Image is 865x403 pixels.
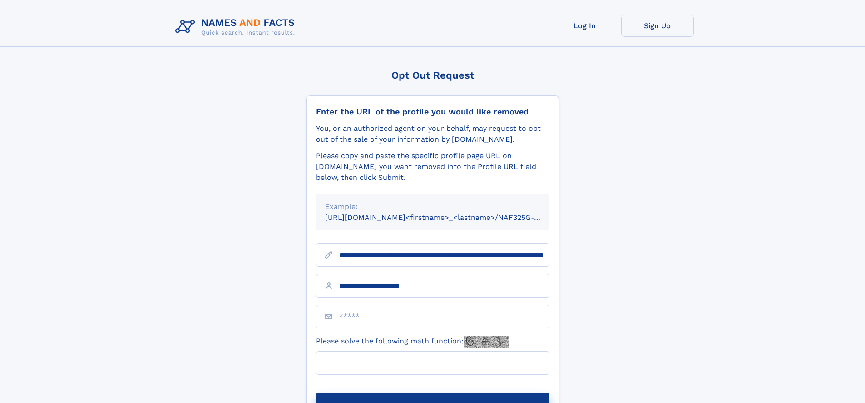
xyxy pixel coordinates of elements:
[325,213,567,222] small: [URL][DOMAIN_NAME]<firstname>_<lastname>/NAF325G-xxxxxxxx
[316,107,549,117] div: Enter the URL of the profile you would like removed
[549,15,621,37] a: Log In
[316,150,549,183] div: Please copy and paste the specific profile page URL on [DOMAIN_NAME] you want removed into the Pr...
[325,201,540,212] div: Example:
[306,70,559,81] div: Opt Out Request
[316,123,549,145] div: You, or an authorized agent on your behalf, may request to opt-out of the sale of your informatio...
[316,336,509,348] label: Please solve the following math function:
[621,15,694,37] a: Sign Up
[172,15,302,39] img: Logo Names and Facts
